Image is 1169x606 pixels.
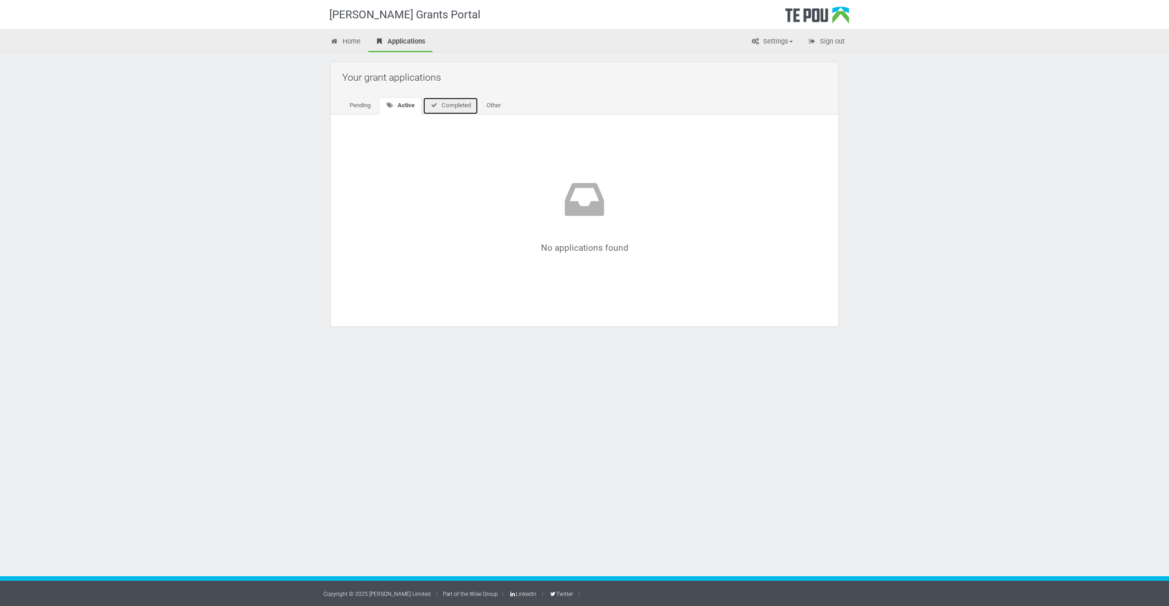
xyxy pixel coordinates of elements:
a: Copyright © 2025 [PERSON_NAME] Limited [323,591,431,597]
a: Active [379,97,422,115]
a: Applications [368,32,432,52]
a: LinkedIn [509,591,536,597]
a: Pending [342,97,378,115]
a: Other [479,97,508,115]
a: Settings [744,32,800,52]
div: Te Pou Logo [785,6,849,29]
h2: Your grant applications [342,66,831,88]
a: Part of the Wise Group [443,591,498,597]
a: Sign out [801,32,852,52]
a: Completed [423,97,478,115]
a: Twitter [549,591,573,597]
a: Home [323,32,367,52]
div: No applications found [358,176,811,253]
